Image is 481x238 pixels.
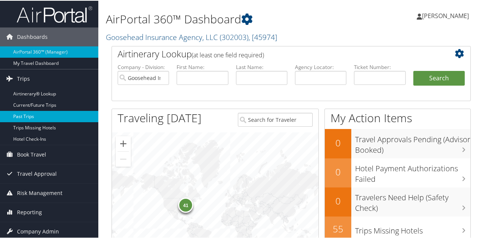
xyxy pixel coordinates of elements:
span: Book Travel [17,144,46,163]
label: Agency Locator: [295,63,346,70]
span: Risk Management [17,183,62,202]
h1: Traveling [DATE] [118,109,202,125]
a: 0Travel Approvals Pending (Advisor Booked) [325,128,470,157]
label: Company - Division: [118,63,169,70]
button: Zoom in [116,135,131,150]
h2: Airtinerary Lookup [118,47,435,60]
button: Zoom out [116,151,131,166]
h1: AirPortal 360™ Dashboard [106,11,353,26]
label: Last Name: [236,63,287,70]
span: [PERSON_NAME] [422,11,469,19]
h3: Trips Missing Hotels [355,221,470,235]
span: Dashboards [17,27,48,46]
span: , [ 45974 ] [248,31,277,41]
h3: Travel Approvals Pending (Advisor Booked) [355,130,470,155]
span: ( 302003 ) [220,31,248,41]
span: Reporting [17,202,42,221]
img: airportal-logo.png [17,5,92,23]
h3: Hotel Payment Authorizations Failed [355,159,470,184]
h2: 55 [325,222,351,235]
label: Ticket Number: [354,63,405,70]
input: Search for Traveler [238,112,312,126]
a: [PERSON_NAME] [417,4,476,26]
h2: 0 [325,165,351,178]
h3: Travelers Need Help (Safety Check) [355,188,470,213]
label: First Name: [177,63,228,70]
span: (at least one field required) [192,50,264,58]
a: 0Travelers Need Help (Safety Check) [325,187,470,216]
h1: My Action Items [325,109,470,125]
h2: 0 [325,194,351,207]
div: 41 [178,197,193,212]
a: 0Hotel Payment Authorizations Failed [325,158,470,187]
span: Travel Approval [17,164,57,183]
span: Trips [17,69,30,88]
button: Search [413,70,465,85]
h2: 0 [325,136,351,149]
a: Goosehead Insurance Agency, LLC [106,31,277,41]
